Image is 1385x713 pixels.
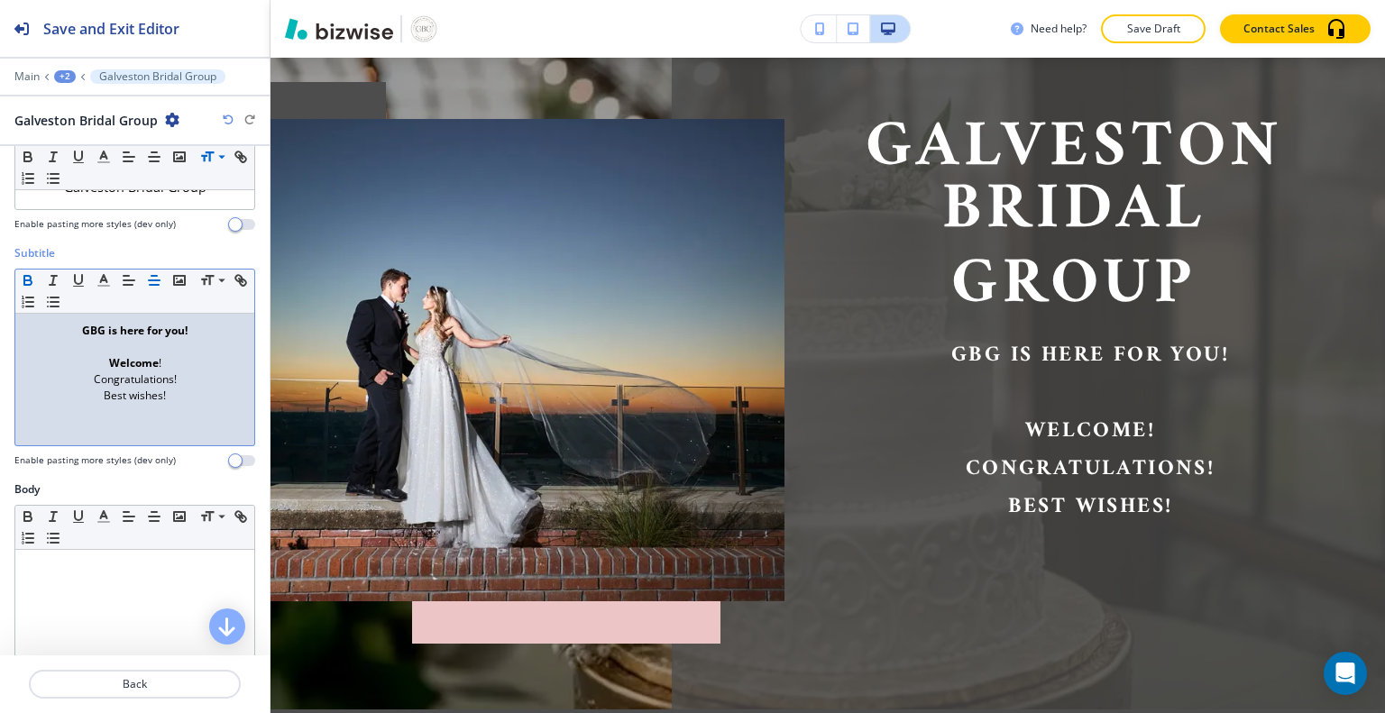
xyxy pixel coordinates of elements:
strong: Welcome [109,355,159,370]
p: Congratulations! [24,371,245,388]
p: Back [31,676,239,692]
p: Galveston Bridal Group [99,70,216,83]
p: Congratulations! [849,450,1331,488]
strong: Welcome [1025,412,1148,450]
p: ! [24,355,245,371]
button: +2 [54,70,76,83]
button: Save Draft [1101,14,1206,43]
button: Back [29,670,241,699]
strong: GBG is here for you! [82,323,188,338]
h4: Enable pasting more styles (dev only) [14,217,176,231]
h4: Enable pasting more styles (dev only) [14,453,176,467]
p: ! [849,412,1331,450]
span: Galveston Bridal Group [64,178,206,196]
button: Main [14,70,40,83]
h2: Save and Exit Editor [43,18,179,40]
p: Best wishes! [849,488,1331,526]
h2: Galveston Bridal Group [14,111,158,130]
img: Your Logo [409,14,438,43]
button: Galveston Bridal Group [90,69,225,84]
img: Bizwise Logo [285,18,393,40]
div: Open Intercom Messenger [1324,652,1367,695]
h2: Body [14,481,40,498]
strong: GBG is here for you! [951,336,1229,374]
h3: Need help? [1031,21,1087,37]
span: Galveston Bridal Group [866,91,1307,343]
p: Save Draft [1124,21,1182,37]
img: cc3ef394925dcf1d1839904563c9ca16.webp [271,119,784,601]
p: Best wishes! [24,388,245,404]
h2: Subtitle [14,245,55,261]
p: Contact Sales [1243,21,1315,37]
button: Contact Sales [1220,14,1371,43]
